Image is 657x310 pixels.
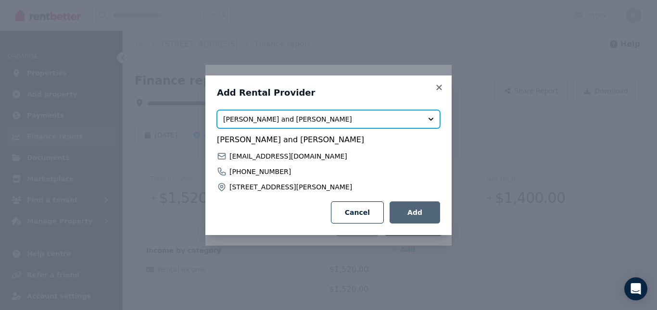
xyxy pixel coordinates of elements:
[217,110,440,128] button: [PERSON_NAME] and [PERSON_NAME]
[331,201,384,223] button: Cancel
[223,114,420,124] span: [PERSON_NAME] and [PERSON_NAME]
[229,151,347,161] span: [EMAIL_ADDRESS][DOMAIN_NAME]
[229,167,291,176] span: [PHONE_NUMBER]
[229,182,352,192] span: [STREET_ADDRESS][PERSON_NAME]
[624,277,647,300] div: Open Intercom Messenger
[217,87,440,99] h3: Add Rental Provider
[390,201,440,223] button: Add
[217,134,440,146] span: [PERSON_NAME] and [PERSON_NAME]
